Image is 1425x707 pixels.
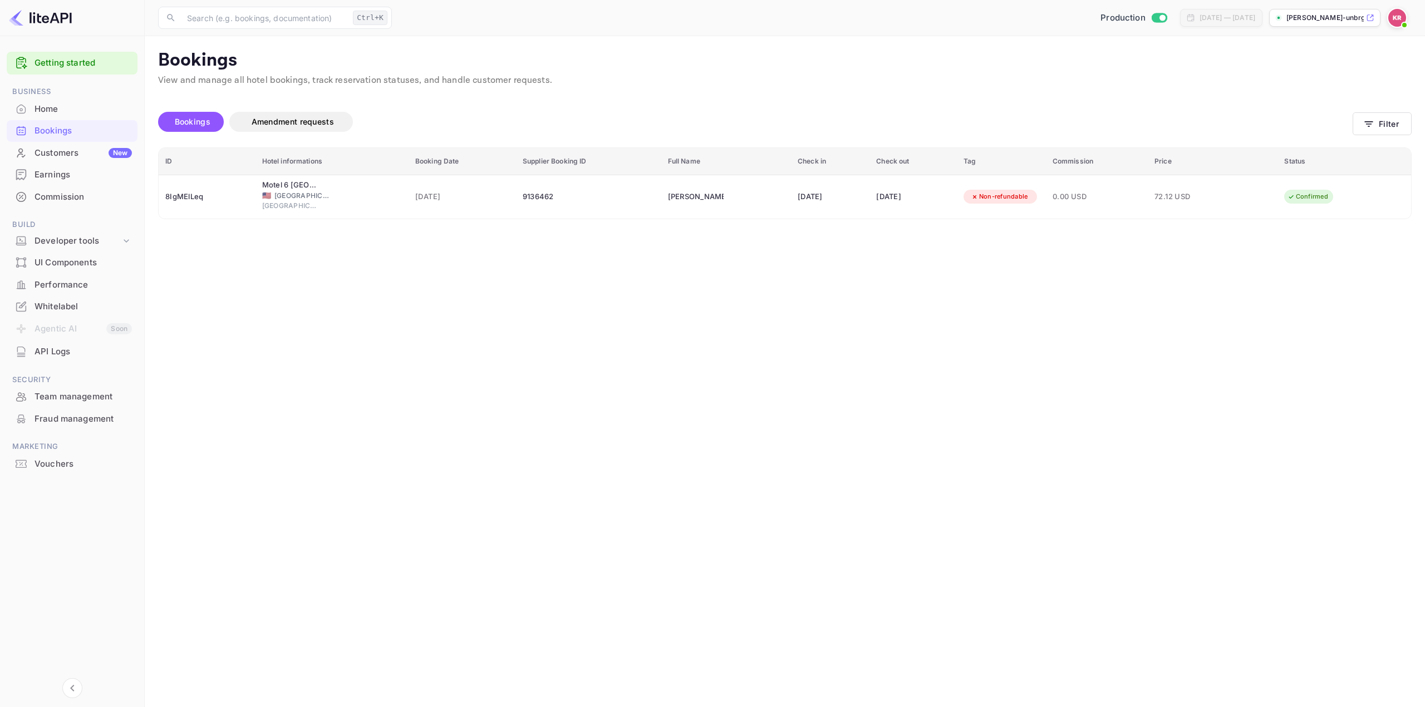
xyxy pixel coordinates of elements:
[180,7,348,29] input: Search (e.g. bookings, documentation)
[7,408,137,429] a: Fraud management
[7,252,137,274] div: UI Components
[7,408,137,430] div: Fraud management
[7,386,137,407] a: Team management
[7,86,137,98] span: Business
[7,341,137,362] a: API Logs
[1388,9,1406,27] img: Kobus Roux
[35,390,132,403] div: Team management
[7,98,137,119] a: Home
[35,279,132,291] div: Performance
[35,57,132,70] a: Getting started
[62,678,82,698] button: Collapse navigation
[7,186,137,208] div: Commission
[7,142,137,164] div: CustomersNew
[109,148,132,158] div: New
[7,231,137,251] div: Developer tools
[35,191,132,204] div: Commission
[1200,13,1255,23] div: [DATE] — [DATE]
[35,458,132,471] div: Vouchers
[1096,12,1171,24] div: Switch to Sandbox mode
[35,235,121,248] div: Developer tools
[7,252,137,273] a: UI Components
[35,256,132,269] div: UI Components
[35,300,132,313] div: Whitelabel
[7,296,137,318] div: Whitelabel
[7,142,137,163] a: CustomersNew
[7,186,137,207] a: Commission
[35,413,132,426] div: Fraud management
[7,453,137,475] div: Vouchers
[7,164,137,186] div: Earnings
[7,453,137,474] a: Vouchers
[35,345,132,358] div: API Logs
[9,9,72,27] img: LiteAPI logo
[7,341,137,363] div: API Logs
[35,147,132,160] div: Customers
[7,296,137,317] a: Whitelabel
[7,120,137,142] div: Bookings
[7,219,137,231] span: Build
[7,98,137,120] div: Home
[1100,12,1146,24] span: Production
[7,120,137,141] a: Bookings
[7,274,137,295] a: Performance
[35,169,132,181] div: Earnings
[7,52,137,75] div: Getting started
[7,274,137,296] div: Performance
[35,125,132,137] div: Bookings
[1286,13,1364,23] p: [PERSON_NAME]-unbrg.[PERSON_NAME]...
[35,103,132,116] div: Home
[7,441,137,453] span: Marketing
[7,164,137,185] a: Earnings
[7,374,137,386] span: Security
[7,386,137,408] div: Team management
[353,11,387,25] div: Ctrl+K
